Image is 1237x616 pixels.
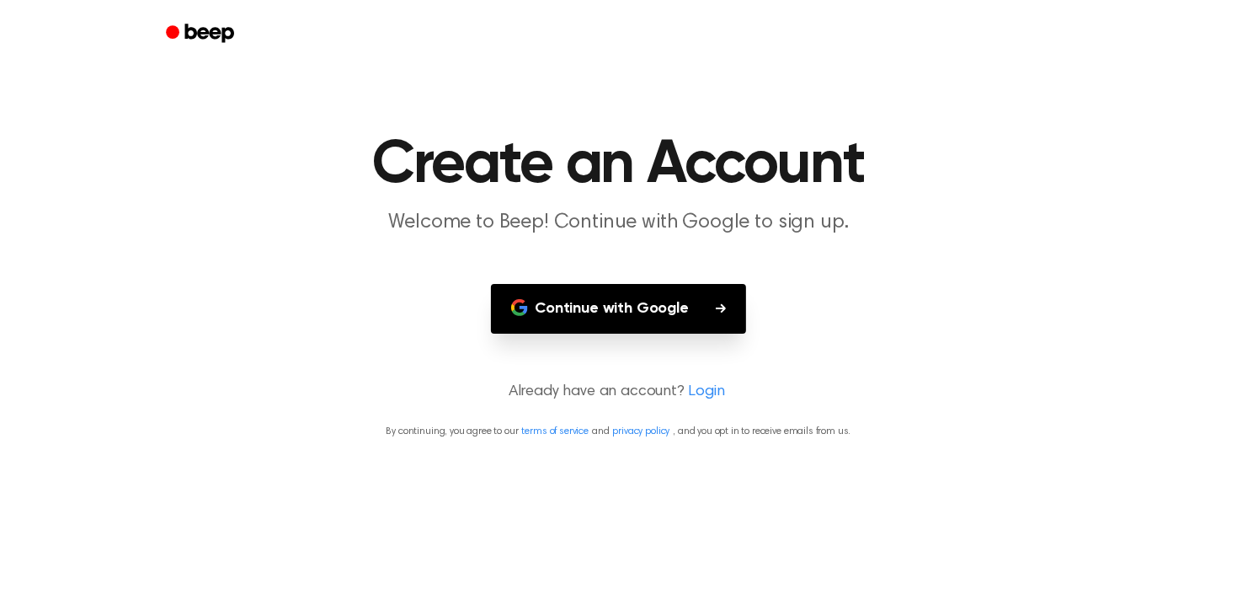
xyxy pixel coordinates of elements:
[154,18,249,51] a: Beep
[491,284,746,334] button: Continue with Google
[296,209,942,237] p: Welcome to Beep! Continue with Google to sign up.
[20,424,1217,439] p: By continuing, you agree to our and , and you opt in to receive emails from us.
[688,381,725,404] a: Login
[188,135,1050,196] h1: Create an Account
[522,426,589,437] a: terms of service
[20,381,1217,404] p: Already have an account?
[613,426,670,437] a: privacy policy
